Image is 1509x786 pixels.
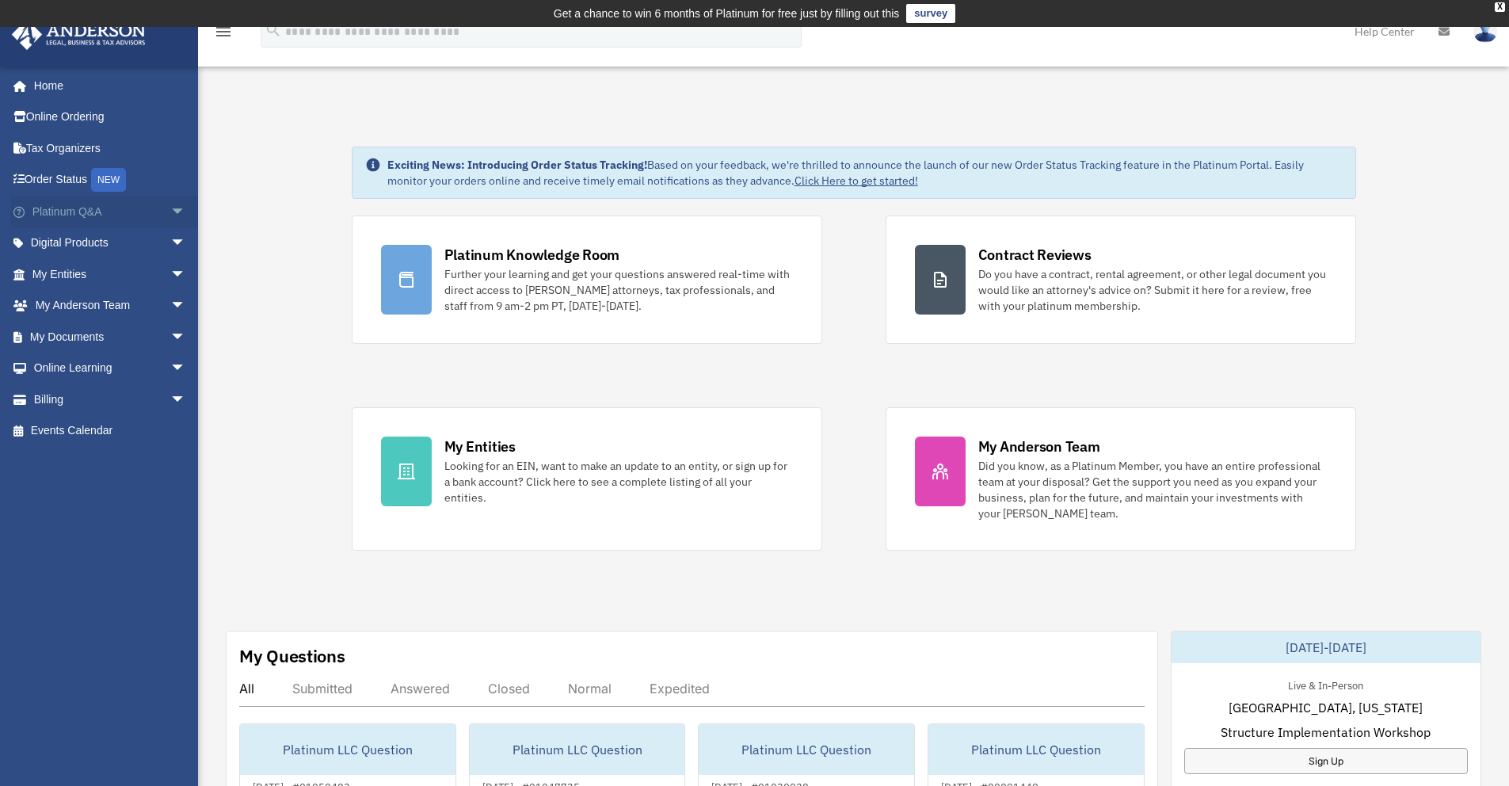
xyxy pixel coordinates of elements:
[11,196,210,227] a: Platinum Q&Aarrow_drop_down
[1495,2,1505,12] div: close
[978,245,1092,265] div: Contract Reviews
[11,258,210,290] a: My Entitiesarrow_drop_down
[265,21,282,39] i: search
[387,158,647,172] strong: Exciting News: Introducing Order Status Tracking!
[11,415,210,447] a: Events Calendar
[11,290,210,322] a: My Anderson Teamarrow_drop_down
[11,164,210,196] a: Order StatusNEW
[795,174,918,188] a: Click Here to get started!
[11,321,210,353] a: My Documentsarrow_drop_down
[170,383,202,416] span: arrow_drop_down
[391,681,450,696] div: Answered
[568,681,612,696] div: Normal
[444,458,793,506] div: Looking for an EIN, want to make an update to an entity, or sign up for a bank account? Click her...
[7,19,151,50] img: Anderson Advisors Platinum Portal
[170,227,202,260] span: arrow_drop_down
[444,437,516,456] div: My Entities
[240,724,455,775] div: Platinum LLC Question
[886,216,1356,344] a: Contract Reviews Do you have a contract, rental agreement, or other legal document you would like...
[488,681,530,696] div: Closed
[214,22,233,41] i: menu
[170,290,202,322] span: arrow_drop_down
[239,681,254,696] div: All
[978,437,1100,456] div: My Anderson Team
[239,644,345,668] div: My Questions
[699,724,914,775] div: Platinum LLC Question
[554,4,900,23] div: Get a chance to win 6 months of Platinum for free just by filling out this
[1275,676,1376,693] div: Live & In-Person
[470,724,685,775] div: Platinum LLC Question
[1221,723,1431,742] span: Structure Implementation Workshop
[11,353,210,384] a: Online Learningarrow_drop_down
[11,227,210,259] a: Digital Productsarrow_drop_down
[1473,20,1497,43] img: User Pic
[11,101,210,133] a: Online Ordering
[978,266,1327,314] div: Do you have a contract, rental agreement, or other legal document you would like an attorney's ad...
[650,681,710,696] div: Expedited
[444,245,620,265] div: Platinum Knowledge Room
[387,157,1343,189] div: Based on your feedback, we're thrilled to announce the launch of our new Order Status Tracking fe...
[11,383,210,415] a: Billingarrow_drop_down
[444,266,793,314] div: Further your learning and get your questions answered real-time with direct access to [PERSON_NAM...
[11,70,202,101] a: Home
[292,681,352,696] div: Submitted
[928,724,1144,775] div: Platinum LLC Question
[978,458,1327,521] div: Did you know, as a Platinum Member, you have an entire professional team at your disposal? Get th...
[1229,698,1423,717] span: [GEOGRAPHIC_DATA], [US_STATE]
[214,28,233,41] a: menu
[352,407,822,551] a: My Entities Looking for an EIN, want to make an update to an entity, or sign up for a bank accoun...
[170,258,202,291] span: arrow_drop_down
[170,321,202,353] span: arrow_drop_down
[91,168,126,192] div: NEW
[11,132,210,164] a: Tax Organizers
[170,196,202,228] span: arrow_drop_down
[886,407,1356,551] a: My Anderson Team Did you know, as a Platinum Member, you have an entire professional team at your...
[170,353,202,385] span: arrow_drop_down
[906,4,955,23] a: survey
[1184,748,1468,774] a: Sign Up
[352,216,822,344] a: Platinum Knowledge Room Further your learning and get your questions answered real-time with dire...
[1172,631,1480,663] div: [DATE]-[DATE]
